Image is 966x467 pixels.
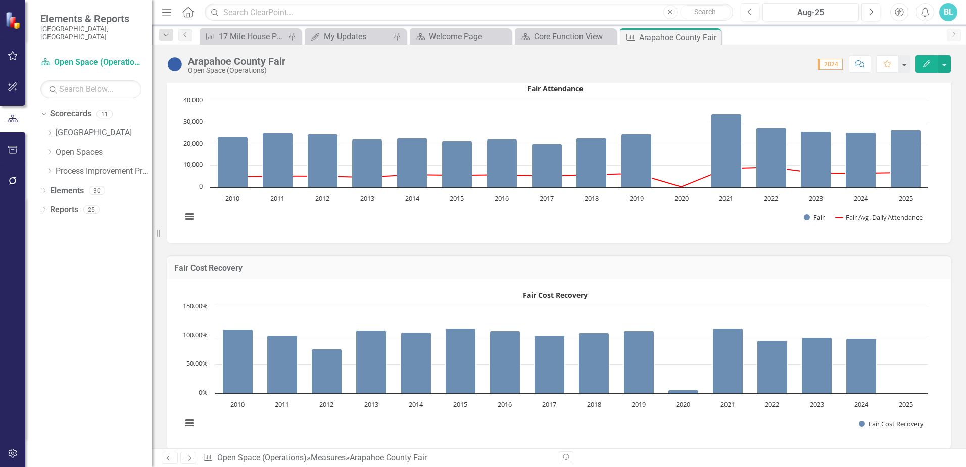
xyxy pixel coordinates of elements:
text: Fair Attendance [527,84,583,94]
path: 2023, 25,548. Fair. [801,131,831,187]
g: Fair, series 1 of 2. Bar series with 16 bars. [218,114,921,187]
text: 2018 [587,400,601,409]
span: Search [694,8,716,16]
path: 2013, 22,011. Fair. [352,139,382,187]
text: 20,000 [183,138,203,148]
text: 2017 [540,194,554,203]
a: Process Improvement Program [56,166,152,177]
text: 2021 [720,400,735,409]
text: 2017 [542,400,556,409]
a: Open Spaces [56,147,152,158]
path: 2018, 22,565. Fair. [576,138,607,187]
text: 2019 [630,194,644,203]
button: View chart menu, Fair Cost Recovery [182,416,197,430]
text: 2015 [450,194,464,203]
button: Show Fair Cost Recovery [859,419,924,428]
div: Welcome Page [429,30,508,43]
path: 2022, 91.35. Fair Cost Recovery. [757,341,788,394]
button: Search [680,5,731,19]
path: 2016, 22,142. Fair. [487,139,517,187]
a: Measures [311,453,346,462]
div: Fair Cost Recovery. Highcharts interactive chart. [177,287,941,439]
text: 2016 [495,194,509,203]
text: 2025 [899,194,913,203]
path: 2021, 33,866. Fair. [711,114,742,187]
text: 2011 [275,400,289,409]
span: 2024 [818,59,843,70]
text: 2012 [315,194,329,203]
a: Welcome Page [412,30,508,43]
path: 2015, 112.73. Fair Cost Recovery. [446,329,476,394]
path: 2023, 97.12. Fair Cost Recovery. [802,338,832,394]
a: Elements [50,185,84,197]
text: 30,000 [183,117,203,126]
text: 2010 [225,194,239,203]
path: 2017, 20,048. Fair. [532,144,562,187]
path: 2016, 108.69. Fair Cost Recovery. [490,331,520,394]
a: 17 Mile House Programming [202,30,285,43]
span: Elements & Reports [40,13,141,25]
path: 2024, 25,100. Fair. [846,132,876,187]
img: Baselining [167,56,183,72]
svg: Interactive chart [177,81,933,232]
button: BL [939,3,957,21]
path: 2019, 108.57. Fair Cost Recovery. [624,331,654,394]
a: Core Function View [517,30,613,43]
text: 10,000 [183,160,203,169]
text: Fair Cost Recovery [523,290,588,300]
text: 150.00% [183,301,208,310]
div: Arapahoe County Fair [350,453,427,462]
text: 2020 [674,194,689,203]
a: My Updates [307,30,391,43]
path: 2021, 112.7. Fair Cost Recovery. [713,329,743,394]
div: Fair Attendance. Highcharts interactive chart. [177,81,941,232]
a: Reports [50,204,78,216]
input: Search ClearPoint... [205,4,733,21]
div: » » [203,452,551,464]
path: 2013, 109.02. Fair Cost Recovery. [356,331,387,394]
div: 17 Mile House Programming [219,30,285,43]
text: 50.00% [186,359,208,368]
button: Aug-25 [762,3,859,21]
text: 100.00% [183,330,208,339]
path: 2025, 26,421. Fair. [891,130,921,187]
path: 2014, 105.5. Fair Cost Recovery. [401,333,431,394]
button: Show Fair [804,213,825,222]
a: Open Space (Operations) [217,453,307,462]
path: 2015, 21,386. Fair. [442,141,472,187]
small: [GEOGRAPHIC_DATA], [GEOGRAPHIC_DATA] [40,25,141,41]
text: 0% [199,388,208,397]
path: 2019, 24,483. Fair. [621,134,652,187]
div: Open Space (Operations) [188,67,285,74]
text: 2014 [409,400,423,409]
text: 2023 [809,194,823,203]
text: 2011 [270,194,284,203]
text: 2013 [360,194,374,203]
path: 2012, 76.81. Fair Cost Recovery. [312,349,342,394]
svg: Interactive chart [177,287,933,439]
text: 2024 [854,194,868,203]
text: 2010 [230,400,245,409]
text: 2012 [319,400,333,409]
path: 2010, 23,000. Fair. [218,137,248,187]
text: 2023 [810,400,824,409]
text: 2022 [765,400,779,409]
path: 2011, 100.02. Fair Cost Recovery. [267,336,298,394]
text: 2019 [632,400,646,409]
text: 2014 [405,194,420,203]
text: 2024 [854,400,869,409]
text: 0 [199,181,203,191]
div: Core Function View [534,30,613,43]
div: My Updates [324,30,391,43]
path: 2014, 22,484. Fair. [397,138,427,187]
text: 2021 [719,194,733,203]
div: Aug-25 [766,7,855,19]
a: [GEOGRAPHIC_DATA] [56,127,152,139]
div: Arapahoe County Fair [639,31,718,44]
img: ClearPoint Strategy [4,11,23,30]
path: 2024, 94.78. Fair Cost Recovery. [846,339,877,394]
text: 2015 [453,400,467,409]
path: 2022, 27,144. Fair. [756,128,787,187]
text: 2016 [498,400,512,409]
div: 25 [83,205,100,214]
